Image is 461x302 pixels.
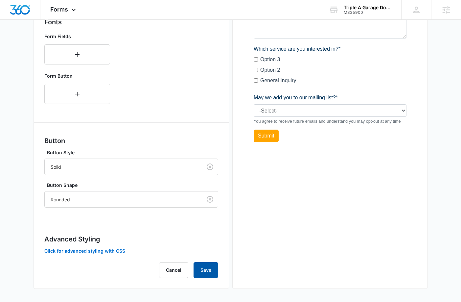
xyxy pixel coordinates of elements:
h3: Advanced Styling [44,234,218,244]
div: account id [344,10,392,15]
label: Option 2 [7,177,26,185]
span: Submit [4,244,21,249]
p: Form Fields [44,33,110,40]
button: Clear [205,194,215,205]
h3: Button [44,136,218,146]
p: Form Button [44,72,110,79]
label: Button Shape [47,182,221,189]
button: Click for advanced styling with CSS [44,249,125,253]
span: Forms [50,6,68,13]
h3: Fonts [44,17,218,27]
label: Button Style [47,149,221,156]
div: account name [344,5,392,10]
label: Option 3 [7,166,26,174]
button: Clear [205,162,215,172]
button: Cancel [159,262,188,278]
label: General Inquiry [7,188,42,195]
button: Save [194,262,218,278]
